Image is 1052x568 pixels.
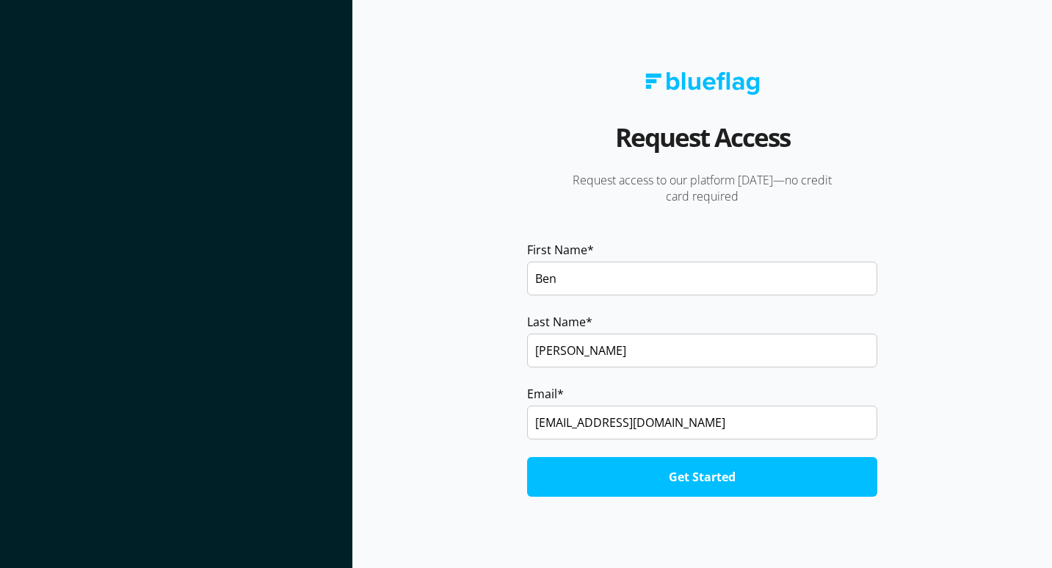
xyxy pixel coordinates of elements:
input: Smith [527,334,877,367]
h2: Request Access [615,117,790,172]
input: name@yourcompany.com.au [527,406,877,439]
p: Request access to our platform [DATE]—no credit card required [527,172,877,204]
span: First Name [527,241,587,259]
img: Blue Flag logo [645,72,760,95]
input: John [527,262,877,295]
input: Get Started [527,457,877,497]
span: Email [527,385,557,403]
span: Last Name [527,313,586,331]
